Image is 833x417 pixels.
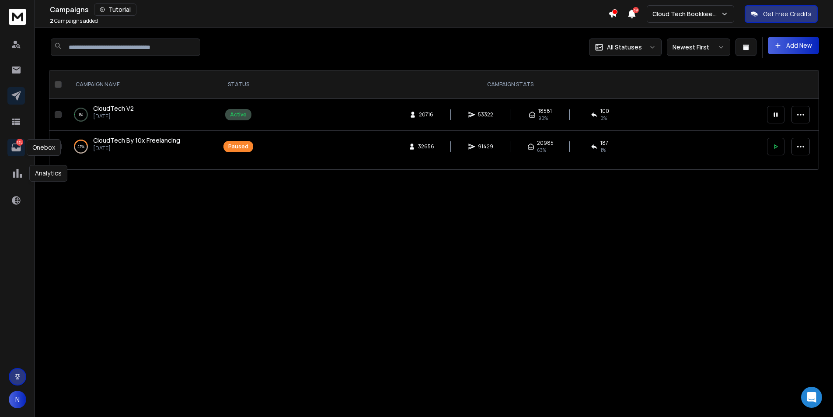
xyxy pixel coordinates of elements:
[65,131,218,163] td: 47%CloudTech By 10x Freelancing[DATE]
[50,18,98,25] p: Campaigns added
[801,387,822,408] div: Open Intercom Messenger
[418,143,434,150] span: 32656
[7,139,25,156] a: 135
[93,136,180,145] a: CloudTech By 10x Freelancing
[65,99,218,131] td: 1%CloudTech V2[DATE]
[478,111,493,118] span: 53322
[218,70,258,99] th: STATUS
[93,136,180,144] span: CloudTech By 10x Freelancing
[94,4,136,16] button: Tutorial
[93,104,134,112] span: CloudTech V2
[65,70,218,99] th: CAMPAIGN NAME
[16,139,23,146] p: 135
[230,111,247,118] div: Active
[228,143,248,150] div: Paused
[763,10,812,18] p: Get Free Credits
[652,10,721,18] p: Cloud Tech Bookkeeping
[9,391,26,408] button: N
[768,37,819,54] button: Add New
[50,17,53,25] span: 2
[93,104,134,113] a: CloudTech V2
[29,165,67,182] div: Analytics
[600,115,607,122] span: 0 %
[93,113,134,120] p: [DATE]
[478,143,493,150] span: 91429
[93,145,180,152] p: [DATE]
[538,108,552,115] span: 18581
[600,147,606,154] span: 1 %
[607,43,642,52] p: All Statuses
[537,140,554,147] span: 20985
[600,108,609,115] span: 100
[50,4,608,16] div: Campaigns
[667,39,730,56] button: Newest First
[633,7,639,13] span: 39
[745,5,818,23] button: Get Free Credits
[538,115,548,122] span: 90 %
[600,140,608,147] span: 187
[258,70,762,99] th: CAMPAIGN STATS
[419,111,433,118] span: 20716
[77,142,84,151] p: 47 %
[79,110,83,119] p: 1 %
[27,139,61,156] div: Onebox
[537,147,546,154] span: 63 %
